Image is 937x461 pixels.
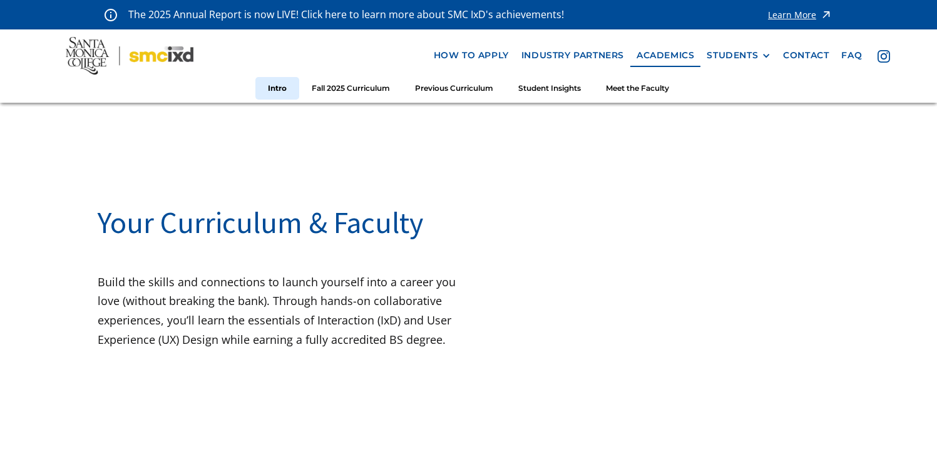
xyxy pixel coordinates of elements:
[707,50,771,61] div: STUDENTS
[299,77,402,100] a: Fall 2025 Curriculum
[777,44,835,67] a: contact
[768,6,832,23] a: Learn More
[66,37,193,75] img: Santa Monica College - SMC IxD logo
[255,77,299,100] a: Intro
[98,204,423,241] span: Your Curriculum & Faculty
[506,77,593,100] a: Student Insights
[105,8,117,21] img: icon - information - alert
[128,6,565,23] p: The 2025 Annual Report is now LIVE! Click here to learn more about SMC IxD's achievements!
[428,44,515,67] a: how to apply
[835,44,868,67] a: faq
[768,11,816,19] div: Learn More
[820,6,832,23] img: icon - arrow - alert
[878,50,890,63] img: icon - instagram
[98,272,469,349] p: Build the skills and connections to launch yourself into a career you love (without breaking the ...
[515,44,630,67] a: industry partners
[630,44,700,67] a: Academics
[593,77,682,100] a: Meet the Faculty
[402,77,506,100] a: Previous Curriculum
[707,50,758,61] div: STUDENTS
